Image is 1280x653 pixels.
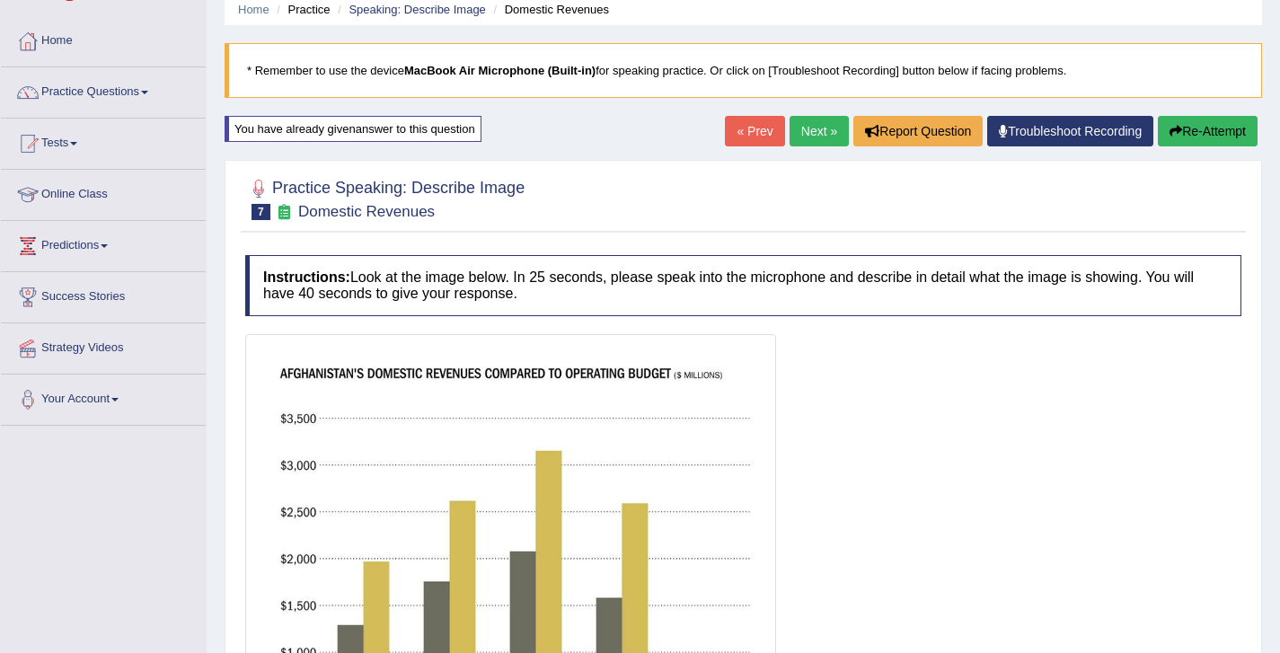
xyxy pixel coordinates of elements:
small: Domestic Revenues [298,203,435,220]
a: Your Account [1,375,206,419]
div: You have already given answer to this question [225,116,481,142]
h4: Look at the image below. In 25 seconds, please speak into the microphone and describe in detail w... [245,255,1241,315]
a: Practice Questions [1,67,206,112]
a: Troubleshoot Recording [987,116,1153,146]
a: Home [238,3,269,16]
a: « Prev [725,116,784,146]
h2: Practice Speaking: Describe Image [245,175,525,220]
a: Strategy Videos [1,323,206,368]
a: Tests [1,119,206,163]
b: Instructions: [263,269,350,285]
blockquote: * Remember to use the device for speaking practice. Or click on [Troubleshoot Recording] button b... [225,43,1262,98]
a: Speaking: Describe Image [349,3,485,16]
li: Domestic Revenues [489,1,609,18]
small: Exam occurring question [275,204,294,221]
a: Home [1,16,206,61]
button: Re-Attempt [1158,116,1258,146]
a: Online Class [1,170,206,215]
button: Report Question [853,116,983,146]
b: MacBook Air Microphone (Built-in) [404,64,596,77]
li: Practice [272,1,330,18]
span: 7 [252,204,270,220]
a: Success Stories [1,272,206,317]
a: Next » [790,116,849,146]
a: Predictions [1,221,206,266]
